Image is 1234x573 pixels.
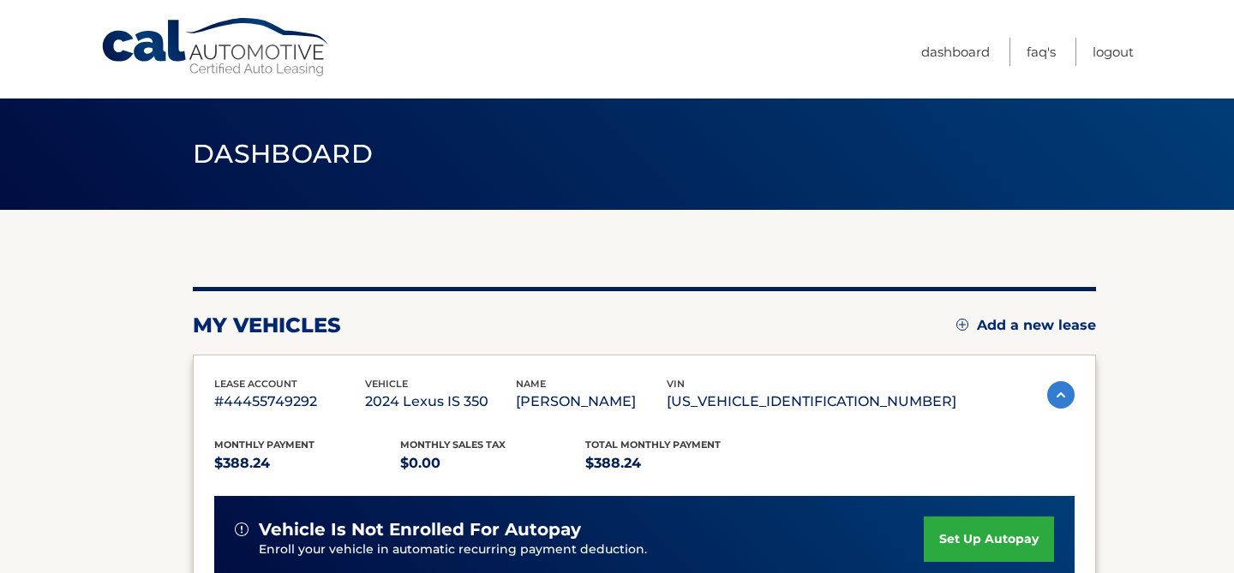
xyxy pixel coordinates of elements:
h2: my vehicles [193,313,341,338]
span: vehicle [365,378,408,390]
a: set up autopay [924,516,1054,562]
span: name [516,378,546,390]
span: vin [667,378,685,390]
p: [PERSON_NAME] [516,390,667,414]
span: lease account [214,378,297,390]
p: [US_VEHICLE_IDENTIFICATION_NUMBER] [667,390,956,414]
p: $388.24 [214,451,400,475]
p: 2024 Lexus IS 350 [365,390,516,414]
span: Monthly Payment [214,439,314,451]
img: add.svg [956,319,968,331]
p: Enroll your vehicle in automatic recurring payment deduction. [259,540,924,559]
p: $388.24 [585,451,771,475]
p: $0.00 [400,451,586,475]
a: Dashboard [921,38,990,66]
img: alert-white.svg [235,522,249,536]
a: Cal Automotive [100,17,332,78]
span: Monthly sales Tax [400,439,506,451]
a: Logout [1093,38,1134,66]
img: accordion-active.svg [1047,381,1075,409]
a: Add a new lease [956,317,1096,334]
span: Total Monthly Payment [585,439,721,451]
span: Dashboard [193,138,373,170]
a: FAQ's [1027,38,1056,66]
span: vehicle is not enrolled for autopay [259,519,581,540]
p: #44455749292 [214,390,365,414]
